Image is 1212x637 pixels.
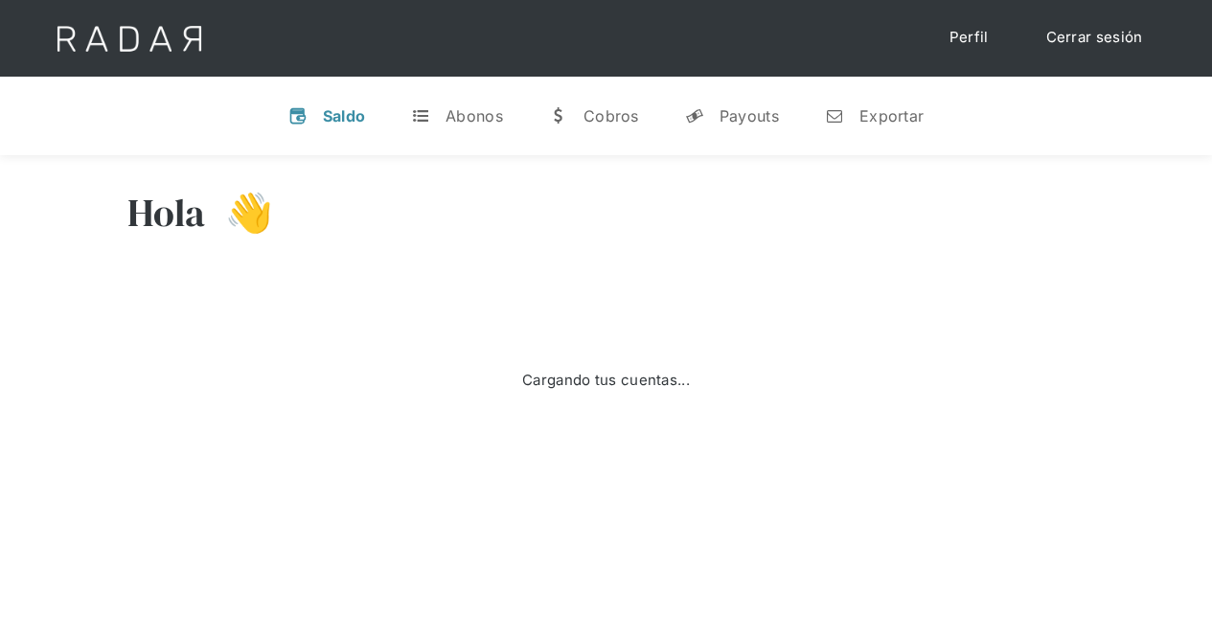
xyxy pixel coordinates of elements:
[127,189,206,237] h3: Hola
[411,106,430,125] div: t
[522,370,690,392] div: Cargando tus cuentas...
[583,106,639,125] div: Cobros
[930,19,1008,57] a: Perfil
[323,106,366,125] div: Saldo
[720,106,779,125] div: Payouts
[206,189,273,237] h3: 👋
[288,106,308,125] div: v
[1027,19,1162,57] a: Cerrar sesión
[825,106,844,125] div: n
[549,106,568,125] div: w
[859,106,924,125] div: Exportar
[685,106,704,125] div: y
[446,106,503,125] div: Abonos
